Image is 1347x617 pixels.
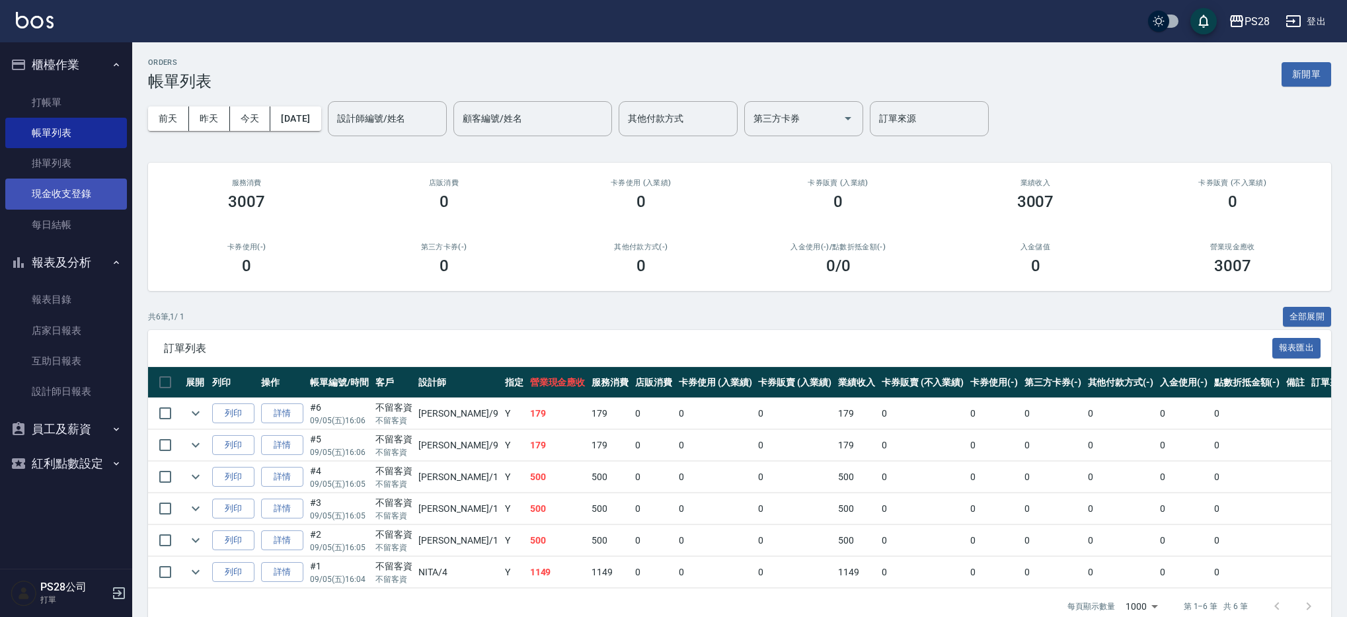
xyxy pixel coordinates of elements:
[1085,493,1157,524] td: 0
[361,179,526,187] h2: 店販消費
[148,311,184,323] p: 共 6 筆, 1 / 1
[16,12,54,28] img: Logo
[415,557,501,588] td: NITA /4
[440,192,449,211] h3: 0
[261,499,303,519] a: 詳情
[1184,600,1248,612] p: 第 1–6 筆 共 6 筆
[588,430,632,461] td: 179
[164,243,329,251] h2: 卡券使用(-)
[1211,557,1284,588] td: 0
[878,493,967,524] td: 0
[375,415,412,427] p: 不留客資
[1085,398,1157,429] td: 0
[415,367,501,398] th: 設計師
[310,446,369,458] p: 09/05 (五) 16:06
[186,530,206,550] button: expand row
[375,446,412,458] p: 不留客資
[1214,257,1251,275] h3: 3007
[270,106,321,131] button: [DATE]
[186,467,206,487] button: expand row
[835,367,878,398] th: 業績收入
[372,367,416,398] th: 客戶
[878,367,967,398] th: 卡券販賣 (不入業績)
[878,430,967,461] td: 0
[835,430,878,461] td: 179
[361,243,526,251] h2: 第三方卡券(-)
[310,542,369,554] p: 09/05 (五) 16:05
[1157,430,1211,461] td: 0
[1085,525,1157,556] td: 0
[1245,13,1270,30] div: PS28
[5,87,127,118] a: 打帳單
[1067,600,1115,612] p: 每頁顯示數量
[835,557,878,588] td: 1149
[307,557,372,588] td: #1
[755,243,921,251] h2: 入金使用(-) /點數折抵金額(-)
[5,284,127,315] a: 報表目錄
[261,530,303,551] a: 詳情
[148,58,212,67] h2: ORDERS
[209,367,258,398] th: 列印
[502,430,527,461] td: Y
[1021,557,1085,588] td: 0
[11,580,37,606] img: Person
[307,525,372,556] td: #2
[182,367,209,398] th: 展開
[148,72,212,91] h3: 帳單列表
[1228,192,1237,211] h3: 0
[675,557,755,588] td: 0
[878,398,967,429] td: 0
[1223,8,1275,35] button: PS28
[502,367,527,398] th: 指定
[164,342,1272,355] span: 訂單列表
[1190,8,1217,34] button: save
[967,430,1021,461] td: 0
[527,525,589,556] td: 500
[230,106,271,131] button: 今天
[632,398,675,429] td: 0
[1085,462,1157,493] td: 0
[755,179,921,187] h2: 卡券販賣 (入業績)
[1211,462,1284,493] td: 0
[755,398,835,429] td: 0
[1211,525,1284,556] td: 0
[502,525,527,556] td: Y
[1157,525,1211,556] td: 0
[375,464,412,478] div: 不留客資
[164,179,329,187] h3: 服務消費
[967,493,1021,524] td: 0
[1021,493,1085,524] td: 0
[5,315,127,346] a: 店家日報表
[755,493,835,524] td: 0
[636,192,646,211] h3: 0
[1283,367,1308,398] th: 備註
[636,257,646,275] h3: 0
[835,398,878,429] td: 179
[375,573,412,585] p: 不留客資
[310,510,369,522] p: 09/05 (五) 16:05
[5,48,127,82] button: 櫃檯作業
[1157,462,1211,493] td: 0
[755,430,835,461] td: 0
[1157,367,1211,398] th: 入金使用(-)
[1282,62,1331,87] button: 新開單
[632,367,675,398] th: 店販消費
[527,462,589,493] td: 500
[5,412,127,446] button: 員工及薪資
[40,581,108,594] h5: PS28公司
[558,243,724,251] h2: 其他付款方式(-)
[527,367,589,398] th: 營業現金應收
[307,462,372,493] td: #4
[415,525,501,556] td: [PERSON_NAME] /1
[307,367,372,398] th: 帳單編號/時間
[212,467,254,487] button: 列印
[375,510,412,522] p: 不留客資
[527,430,589,461] td: 179
[632,525,675,556] td: 0
[837,108,859,129] button: Open
[527,493,589,524] td: 500
[310,478,369,490] p: 09/05 (五) 16:05
[675,525,755,556] td: 0
[1157,398,1211,429] td: 0
[1157,557,1211,588] td: 0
